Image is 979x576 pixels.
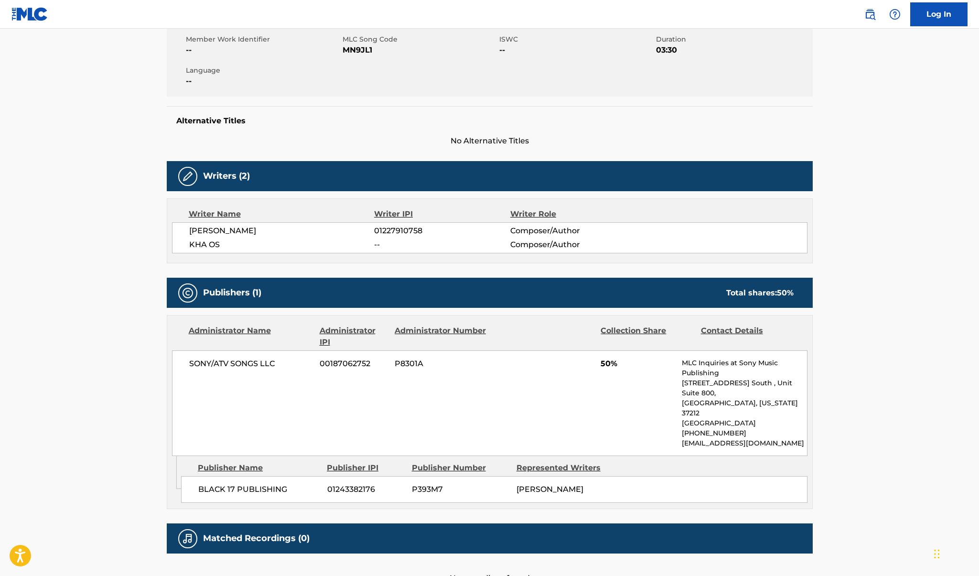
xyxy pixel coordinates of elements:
div: Administrator Name [189,325,312,348]
span: Composer/Author [510,239,634,250]
span: MLC Song Code [343,34,497,44]
span: Composer/Author [510,225,634,237]
span: [PERSON_NAME] [189,225,375,237]
span: 00187062752 [320,358,387,370]
span: Language [186,65,340,76]
span: -- [186,44,340,56]
img: Writers [182,171,194,182]
div: Publisher Number [412,462,509,474]
span: BLACK 17 PUBLISHING [198,484,320,495]
div: Drag [934,540,940,568]
span: P8301A [395,358,487,370]
h5: Writers (2) [203,171,250,182]
img: Matched Recordings [182,533,194,544]
span: 50% [601,358,675,370]
p: [GEOGRAPHIC_DATA] [682,418,807,428]
p: [EMAIL_ADDRESS][DOMAIN_NAME] [682,438,807,448]
div: Administrator IPI [320,325,387,348]
div: Total shares: [726,287,794,299]
span: KHA OS [189,239,375,250]
span: Duration [656,34,810,44]
p: [PHONE_NUMBER] [682,428,807,438]
p: [GEOGRAPHIC_DATA], [US_STATE] 37212 [682,398,807,418]
iframe: Chat Widget [931,530,979,576]
div: Contact Details [701,325,794,348]
h5: Publishers (1) [203,287,261,298]
span: 03:30 [656,44,810,56]
p: MLC Inquiries at Sony Music Publishing [682,358,807,378]
div: Publisher IPI [327,462,405,474]
span: [PERSON_NAME] [516,485,583,494]
div: Publisher Name [198,462,320,474]
span: MN9JL1 [343,44,497,56]
span: 01243382176 [327,484,405,495]
span: No Alternative Titles [167,135,813,147]
div: Writer IPI [374,208,510,220]
div: Represented Writers [516,462,614,474]
span: Member Work Identifier [186,34,340,44]
span: -- [186,76,340,87]
span: -- [374,239,510,250]
div: Administrator Number [395,325,487,348]
img: MLC Logo [11,7,48,21]
span: ISWC [499,34,654,44]
img: help [889,9,901,20]
img: search [864,9,876,20]
span: 50 % [777,288,794,297]
div: Writer Role [510,208,634,220]
span: P393M7 [412,484,509,495]
span: -- [499,44,654,56]
a: Log In [910,2,968,26]
span: SONY/ATV SONGS LLC [189,358,313,370]
h5: Matched Recordings (0) [203,533,310,544]
a: Public Search [861,5,880,24]
div: Collection Share [601,325,693,348]
div: Writer Name [189,208,375,220]
img: Publishers [182,287,194,299]
p: [STREET_ADDRESS] South , Unit Suite 800, [682,378,807,398]
div: Help [885,5,904,24]
h5: Alternative Titles [176,116,803,126]
span: 01227910758 [374,225,510,237]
